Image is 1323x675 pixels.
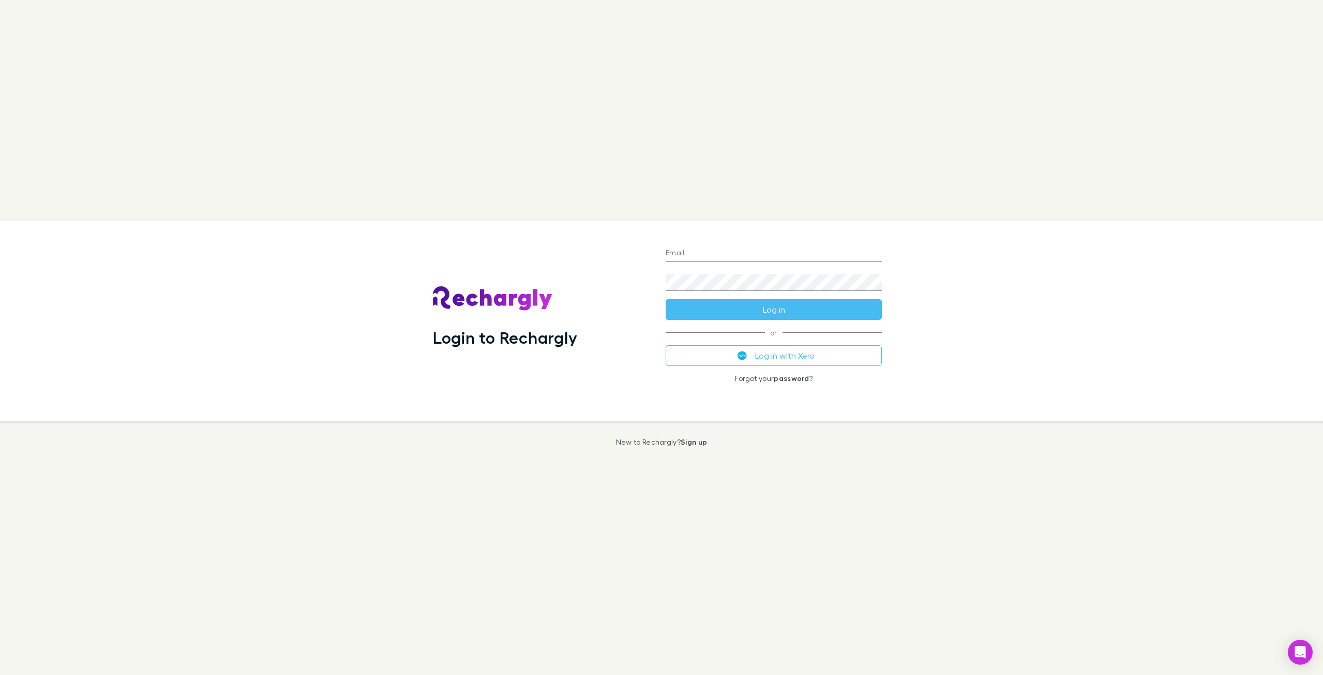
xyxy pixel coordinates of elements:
button: Log in [666,299,882,320]
p: Forgot your ? [666,374,882,383]
span: or [666,332,882,333]
img: Xero's logo [738,351,747,360]
h1: Login to Rechargly [433,328,577,347]
p: New to Rechargly? [616,438,708,446]
div: Open Intercom Messenger [1288,640,1313,665]
button: Log in with Xero [666,345,882,366]
a: Sign up [681,437,707,446]
img: Rechargly's Logo [433,286,553,311]
a: password [774,374,809,383]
